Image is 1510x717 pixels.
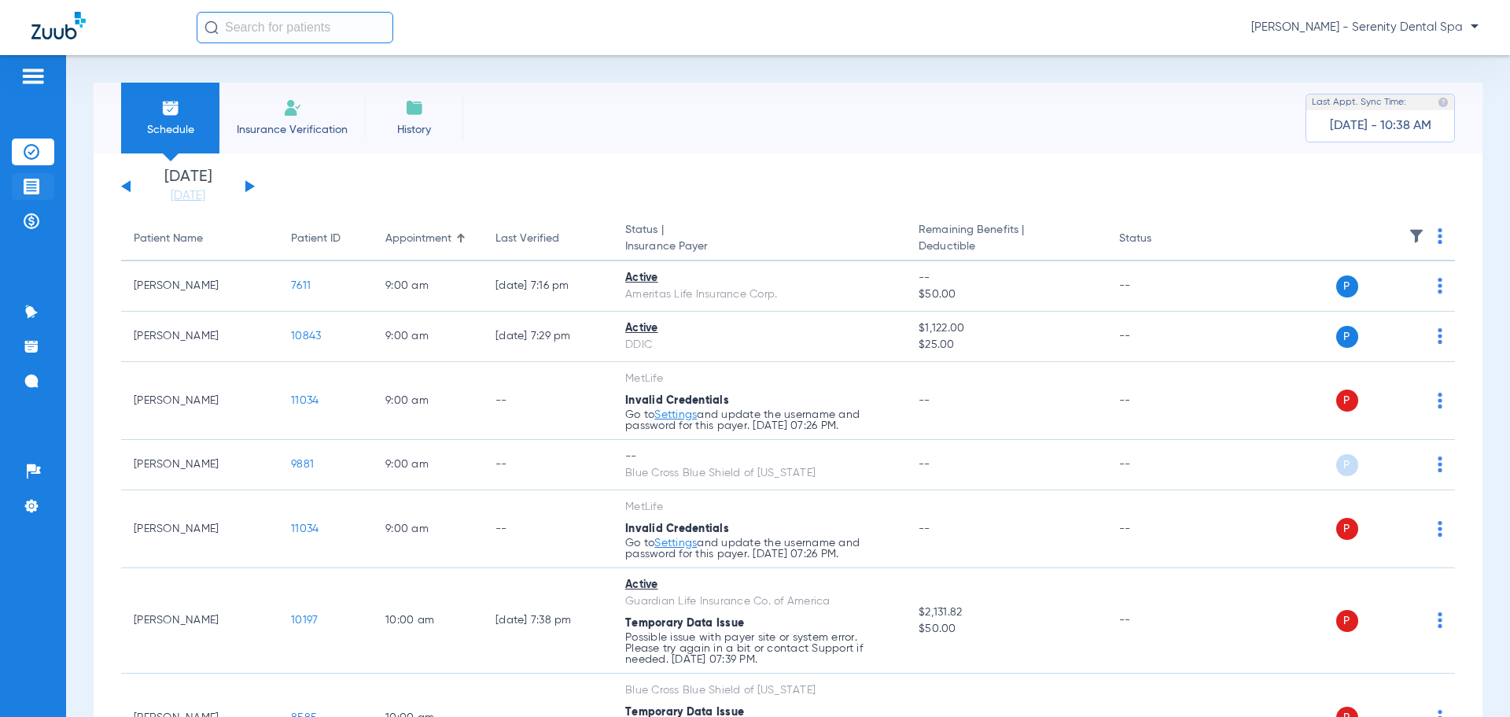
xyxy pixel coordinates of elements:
[919,337,1093,353] span: $25.00
[121,312,278,362] td: [PERSON_NAME]
[1107,440,1213,490] td: --
[134,231,203,247] div: Patient Name
[121,568,278,674] td: [PERSON_NAME]
[291,331,321,342] span: 10843
[197,12,393,43] input: Search for patients
[625,409,893,431] p: Go to and update the username and password for this payer. [DATE] 07:26 PM.
[121,440,278,490] td: [PERSON_NAME]
[134,231,266,247] div: Patient Name
[919,621,1093,638] span: $50.00
[291,395,319,406] span: 11034
[625,499,893,516] div: MetLife
[1107,217,1213,261] th: Status
[483,312,613,362] td: [DATE] 7:29 PM
[1107,568,1213,674] td: --
[906,217,1106,261] th: Remaining Benefits |
[373,312,483,362] td: 9:00 AM
[1438,393,1442,408] img: group-dot-blue.svg
[1107,490,1213,568] td: --
[919,523,930,534] span: --
[291,615,318,626] span: 10197
[625,337,893,353] div: DDIC
[625,238,893,255] span: Insurance Payer
[291,459,314,470] span: 9881
[20,67,46,86] img: hamburger-icon
[483,440,613,490] td: --
[405,98,424,117] img: History
[1438,97,1449,108] img: last sync help info
[1330,118,1431,134] span: [DATE] - 10:38 AM
[1438,521,1442,537] img: group-dot-blue.svg
[1438,328,1442,344] img: group-dot-blue.svg
[919,459,930,470] span: --
[121,261,278,312] td: [PERSON_NAME]
[625,577,893,593] div: Active
[141,188,235,204] a: [DATE]
[625,320,893,337] div: Active
[625,632,893,665] p: Possible issue with payer site or system error. Please try again in a bit or contact Support if n...
[133,122,208,138] span: Schedule
[121,362,278,440] td: [PERSON_NAME]
[654,538,697,549] a: Settings
[1312,94,1406,110] span: Last Appt. Sync Time:
[919,270,1093,286] span: --
[204,20,219,35] img: Search Icon
[625,682,893,699] div: Blue Cross Blue Shield of [US_STATE]
[1336,610,1358,632] span: P
[385,231,470,247] div: Appointment
[1107,261,1213,312] td: --
[654,409,697,420] a: Settings
[291,523,319,534] span: 11034
[377,122,451,138] span: History
[231,122,353,138] span: Insurance Verification
[495,231,600,247] div: Last Verified
[483,568,613,674] td: [DATE] 7:38 PM
[283,98,302,117] img: Manual Insurance Verification
[1336,390,1358,412] span: P
[291,280,311,291] span: 7611
[625,618,744,629] span: Temporary Data Issue
[483,490,613,568] td: --
[373,490,483,568] td: 9:00 AM
[919,395,930,406] span: --
[613,217,906,261] th: Status |
[625,371,893,387] div: MetLife
[1438,278,1442,294] img: group-dot-blue.svg
[373,440,483,490] td: 9:00 AM
[483,362,613,440] td: --
[625,286,893,303] div: Ameritas Life Insurance Corp.
[625,465,893,482] div: Blue Cross Blue Shield of [US_STATE]
[385,231,451,247] div: Appointment
[1107,312,1213,362] td: --
[1336,454,1358,476] span: P
[161,98,180,117] img: Schedule
[1409,228,1424,244] img: filter.svg
[1107,362,1213,440] td: --
[483,261,613,312] td: [DATE] 7:16 PM
[291,231,360,247] div: Patient ID
[919,286,1093,303] span: $50.00
[291,231,341,247] div: Patient ID
[1251,20,1479,35] span: [PERSON_NAME] - Serenity Dental Spa
[625,538,893,560] p: Go to and update the username and password for this payer. [DATE] 07:26 PM.
[373,568,483,674] td: 10:00 AM
[919,238,1093,255] span: Deductible
[31,12,86,39] img: Zuub Logo
[1438,228,1442,244] img: group-dot-blue.svg
[373,362,483,440] td: 9:00 AM
[625,593,893,610] div: Guardian Life Insurance Co. of America
[1336,326,1358,348] span: P
[495,231,559,247] div: Last Verified
[1438,456,1442,472] img: group-dot-blue.svg
[1438,612,1442,628] img: group-dot-blue.svg
[141,169,235,204] li: [DATE]
[625,449,893,465] div: --
[373,261,483,312] td: 9:00 AM
[919,320,1093,337] span: $1,122.00
[1336,275,1358,298] span: P
[121,490,278,568] td: [PERSON_NAME]
[919,604,1093,621] span: $2,131.82
[625,523,729,534] span: Invalid Credentials
[625,270,893,286] div: Active
[1336,518,1358,540] span: P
